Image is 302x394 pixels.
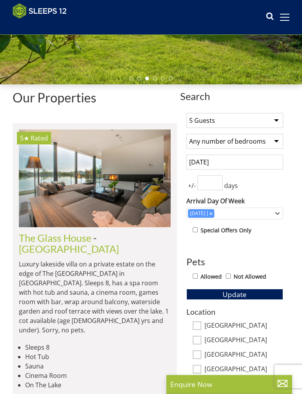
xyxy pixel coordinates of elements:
div: [DATE] [188,210,207,217]
span: Search [180,91,289,102]
label: [GEOGRAPHIC_DATA] [204,366,283,374]
div: Combobox [186,208,283,220]
li: Cinema Room [25,371,171,381]
label: Not Allowed [234,273,266,281]
label: Special Offers Only [201,226,251,235]
a: 5★ Rated [19,130,171,228]
label: Allowed [201,273,222,281]
li: Sauna [25,362,171,371]
span: days [223,181,239,191]
input: Arrival Date [186,155,283,170]
p: Luxury lakeside villa on a private estate on the edge of The [GEOGRAPHIC_DATA] in [GEOGRAPHIC_DAT... [19,260,171,335]
li: On The Lake [25,381,171,390]
p: Enquire Now [170,379,288,389]
span: Rated [31,134,48,143]
button: Update [186,289,283,300]
a: The Glass House [19,232,91,244]
li: Hot Tub [25,352,171,362]
li: Sleeps 8 [25,343,171,352]
a: [GEOGRAPHIC_DATA] [19,243,119,255]
label: [GEOGRAPHIC_DATA] [204,337,283,345]
img: the-glasshouse-lechlade-home-holiday-accommodation-sleeps-11.original.jpg [19,130,171,228]
span: Update [223,290,247,299]
span: - [19,232,119,255]
span: The Glass House has a 5 star rating under the Quality in Tourism Scheme [20,134,29,143]
label: [GEOGRAPHIC_DATA] [204,322,283,331]
h3: Pets [186,257,283,267]
img: Sleeps 12 [13,3,67,19]
h1: Our Properties [13,91,177,105]
h3: Location [186,308,283,316]
span: +/- [186,181,197,191]
label: [GEOGRAPHIC_DATA] [204,351,283,360]
label: Arrival Day Of Week [186,197,283,206]
iframe: Customer reviews powered by Trustpilot [9,24,91,30]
